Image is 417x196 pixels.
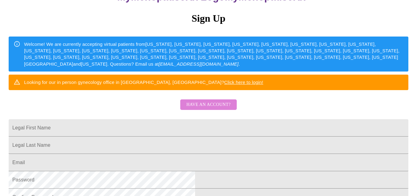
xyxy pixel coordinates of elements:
a: Click here to login! [224,80,263,85]
div: Looking for our in person gynecology office in [GEOGRAPHIC_DATA], [GEOGRAPHIC_DATA]? [24,76,263,88]
span: Have an account? [186,101,231,109]
h3: Sign Up [9,13,408,24]
button: Have an account? [180,99,237,110]
a: Have an account? [179,106,238,111]
em: [EMAIL_ADDRESS][DOMAIN_NAME] [159,61,239,67]
div: Welcome! We are currently accepting virtual patients from [US_STATE], [US_STATE], [US_STATE], [US... [24,38,403,70]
